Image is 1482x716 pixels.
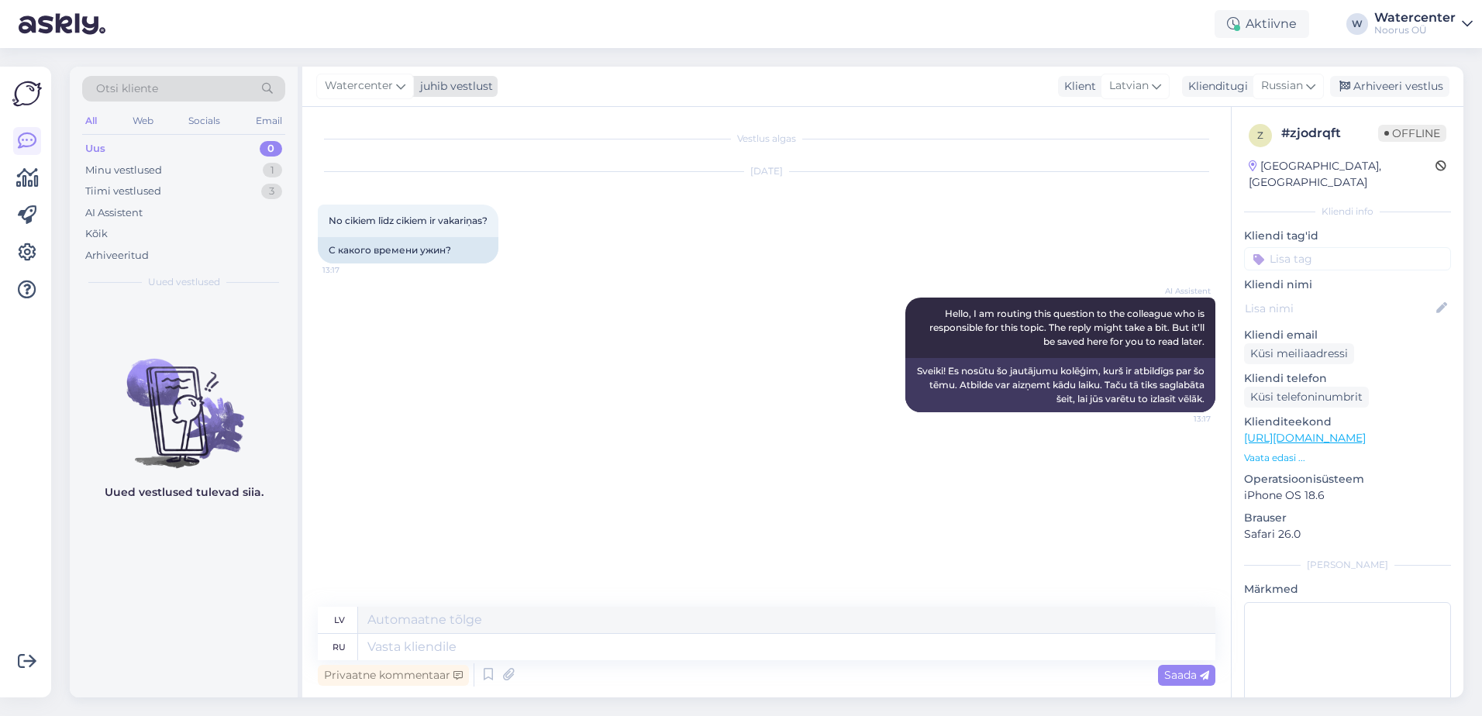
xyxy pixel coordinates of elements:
div: All [82,111,100,131]
div: С какого времени ужин? [318,237,498,263]
span: Saada [1164,668,1209,682]
img: Askly Logo [12,79,42,108]
div: Kliendi info [1244,205,1451,219]
div: Watercenter [1374,12,1456,24]
span: Uued vestlused [148,275,220,289]
p: Kliendi nimi [1244,277,1451,293]
div: Tiimi vestlused [85,184,161,199]
img: No chats [70,331,298,470]
div: Klienditugi [1182,78,1248,95]
div: Aktiivne [1215,10,1309,38]
div: Kõik [85,226,108,242]
div: juhib vestlust [414,78,493,95]
div: Klient [1058,78,1096,95]
input: Lisa tag [1244,247,1451,270]
p: Kliendi email [1244,327,1451,343]
span: Latvian [1109,77,1149,95]
div: 1 [263,163,282,178]
div: [GEOGRAPHIC_DATA], [GEOGRAPHIC_DATA] [1249,158,1435,191]
div: 0 [260,141,282,157]
div: Küsi telefoninumbrit [1244,387,1369,408]
div: Email [253,111,285,131]
p: Klienditeekond [1244,414,1451,430]
span: Watercenter [325,77,393,95]
div: Web [129,111,157,131]
div: Privaatne kommentaar [318,665,469,686]
div: 3 [261,184,282,199]
span: No cikiem līdz cikiem ir vakariņas? [329,215,488,226]
p: Kliendi tag'id [1244,228,1451,244]
div: AI Assistent [85,205,143,221]
a: [URL][DOMAIN_NAME] [1244,431,1366,445]
p: Operatsioonisüsteem [1244,471,1451,487]
div: lv [334,607,345,633]
div: [DATE] [318,164,1215,178]
span: Otsi kliente [96,81,158,97]
p: iPhone OS 18.6 [1244,487,1451,504]
div: Vestlus algas [318,132,1215,146]
a: WatercenterNoorus OÜ [1374,12,1473,36]
div: Küsi meiliaadressi [1244,343,1354,364]
div: Arhiveeri vestlus [1330,76,1449,97]
div: [PERSON_NAME] [1244,558,1451,572]
p: Brauser [1244,510,1451,526]
p: Vaata edasi ... [1244,451,1451,465]
div: Arhiveeritud [85,248,149,263]
span: 13:17 [1153,413,1211,425]
div: # zjodrqft [1281,124,1378,143]
div: W [1346,13,1368,35]
span: AI Assistent [1153,285,1211,297]
div: Socials [185,111,223,131]
p: Kliendi telefon [1244,370,1451,387]
p: Safari 26.0 [1244,526,1451,542]
span: Russian [1261,77,1303,95]
div: Minu vestlused [85,163,162,178]
span: Offline [1378,125,1446,142]
span: 13:17 [322,264,381,276]
p: Uued vestlused tulevad siia. [105,484,264,501]
span: Hello, I am routing this question to the colleague who is responsible for this topic. The reply m... [929,308,1207,347]
div: Sveiki! Es nosūtu šo jautājumu kolēģim, kurš ir atbildīgs par šo tēmu. Atbilde var aizņemt kādu l... [905,358,1215,412]
div: ru [333,634,346,660]
span: z [1257,129,1263,141]
p: Märkmed [1244,581,1451,597]
div: Uus [85,141,105,157]
input: Lisa nimi [1245,300,1433,317]
div: Noorus OÜ [1374,24,1456,36]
